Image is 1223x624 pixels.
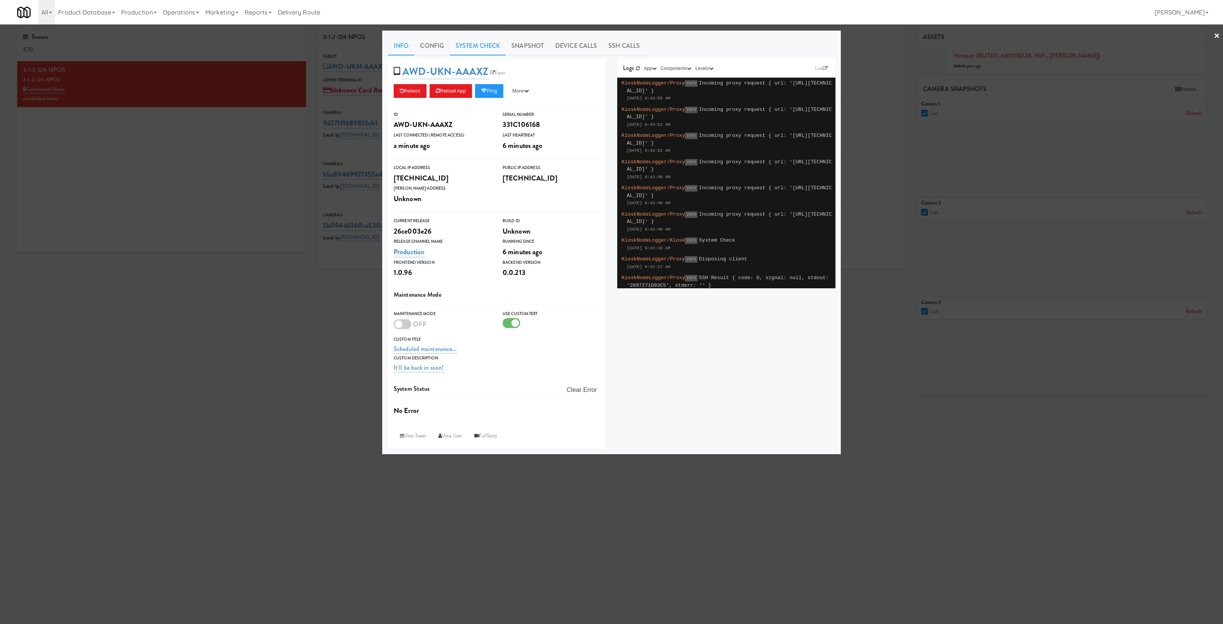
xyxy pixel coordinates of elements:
span: System Status [394,384,430,393]
span: INFO [685,159,697,166]
span: 6 minutes ago [503,247,542,257]
span: [DATE] 9:43:53 AM [627,122,670,127]
span: [DATE] 9:43:52 AM [627,148,670,153]
div: Current Release [394,217,491,225]
span: Incoming proxy request { url: '[URL][TECHNICAL_ID]' } [627,185,832,198]
span: Incoming proxy request { url: '[URL][TECHNICAL_ID]' } [627,159,832,172]
span: KioskNodeLogger/Proxy [622,256,685,262]
span: KioskNodeLogger/Proxy [622,275,685,281]
a: Production [394,247,425,257]
a: View Tower [394,429,432,443]
a: Config [414,36,450,55]
div: Unknown [394,192,491,205]
div: Use Custom Text [503,310,600,318]
a: × [1214,24,1220,48]
button: Clear Error [564,383,600,397]
span: KioskNodeLogger/Kiosk [622,237,685,243]
a: Scheduled maintenance... [394,344,457,354]
span: Incoming proxy request { url: '[URL][TECHNICAL_ID]' } [627,211,832,225]
button: Reload App [430,84,472,98]
span: [DATE] 9:43:49 AM [627,175,670,179]
div: Release Channel Name [394,238,491,245]
span: KioskNodeLogger/Proxy [622,185,685,191]
span: SSH Result { code: 0, signal: null, stdout: '2097271D93C5', stderr: '' } [627,275,829,288]
span: INFO [685,133,697,139]
span: 6 minutes ago [503,140,542,151]
span: Logs [623,63,634,72]
span: KioskNodeLogger/Proxy [622,159,685,165]
span: KioskNodeLogger/Proxy [622,133,685,138]
span: INFO [685,185,697,192]
span: Incoming proxy request { url: '[URL][TECHNICAL_ID]' } [627,107,832,120]
span: Maintenance Mode [394,290,441,299]
div: [TECHNICAL_ID] [394,172,491,185]
button: App [642,65,659,72]
span: INFO [685,256,697,263]
div: 1.0.96 [394,266,491,279]
span: INFO [685,80,697,87]
a: View User [432,429,468,443]
div: Custom Description [394,354,600,362]
div: [PERSON_NAME] Address [394,185,491,192]
span: a minute ago [394,140,430,151]
div: Maintenance Mode [394,310,491,318]
button: More [506,84,535,98]
span: Incoming proxy request { url: '[URL][TECHNICAL_ID]' } [627,80,832,94]
div: ID [394,111,491,119]
a: Device Calls [550,36,603,55]
a: Link [813,65,829,72]
div: [TECHNICAL_ID] [503,172,600,185]
div: Build Id [503,217,600,225]
a: Snapshot [506,36,550,55]
div: 0.0.213 [503,266,600,279]
span: INFO [685,107,697,113]
span: KioskNodeLogger/Proxy [622,107,685,112]
div: Unknown [503,225,600,238]
a: It'll be back in soon! [394,363,444,372]
span: [DATE] 9:43:49 AM [627,227,670,232]
div: Frontend Version [394,259,491,266]
img: Micromart [17,6,31,19]
span: KioskNodeLogger/Proxy [622,211,685,217]
span: System Check [699,237,735,243]
div: Local IP Address [394,164,491,172]
div: Running Since [503,238,600,245]
span: INFO [685,211,697,218]
span: [DATE] 9:43:55 AM [627,96,670,101]
div: Public IP Address [503,164,600,172]
div: 331C106168 [503,118,600,131]
div: No Error [394,404,600,417]
span: INFO [685,275,697,281]
div: Backend Version [503,259,600,266]
a: SSH Calls [603,36,646,55]
button: Levels [693,65,715,72]
span: [DATE] 9:42:27 AM [627,265,670,269]
span: Disposing client [699,256,747,262]
button: Reboot [394,84,427,98]
a: Info [388,36,414,55]
span: OFF [413,319,427,329]
span: INFO [685,237,697,244]
a: Esper [488,69,508,76]
span: [DATE] 9:43:10 AM [627,246,670,250]
button: Components [659,65,693,72]
div: Serial Number [503,111,600,119]
div: Last Connected (Remote Access) [394,132,491,139]
span: [DATE] 9:43:49 AM [627,201,670,205]
div: 26ce003e26 [394,225,491,238]
a: FullStory [468,429,503,443]
span: Incoming proxy request { url: '[URL][TECHNICAL_ID]' } [627,133,832,146]
div: AWD-UKN-AAAXZ [394,118,491,131]
span: KioskNodeLogger/Proxy [622,80,685,86]
a: System Check [450,36,506,55]
div: Custom Title [394,336,600,343]
button: Ping [475,84,503,98]
a: AWD-UKN-AAAXZ [402,64,488,79]
div: Last Heartbeat [503,132,600,139]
